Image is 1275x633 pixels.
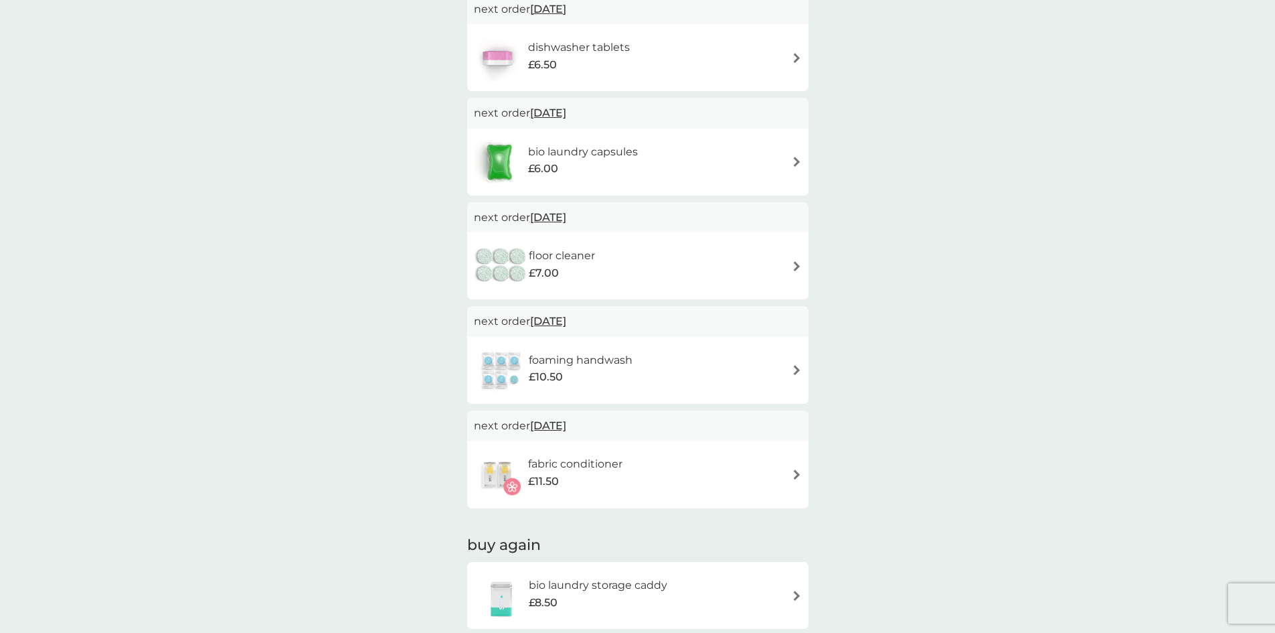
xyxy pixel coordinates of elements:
[474,313,802,330] p: next order
[529,247,595,265] h6: floor cleaner
[528,455,622,473] h6: fabric conditioner
[529,368,563,386] span: £10.50
[474,572,529,619] img: bio laundry storage caddy
[474,209,802,226] p: next order
[530,308,566,334] span: [DATE]
[530,100,566,126] span: [DATE]
[528,473,559,490] span: £11.50
[467,535,809,556] h2: buy again
[528,143,638,161] h6: bio laundry capsules
[528,56,557,74] span: £6.50
[530,204,566,230] span: [DATE]
[530,413,566,439] span: [DATE]
[792,591,802,601] img: arrow right
[529,594,558,612] span: £8.50
[474,417,802,435] p: next order
[528,39,630,56] h6: dishwasher tablets
[529,577,667,594] h6: bio laundry storage caddy
[792,261,802,271] img: arrow right
[529,352,632,369] h6: foaming handwash
[474,242,529,289] img: floor cleaner
[474,451,521,498] img: fabric conditioner
[792,157,802,167] img: arrow right
[792,470,802,480] img: arrow right
[474,347,529,394] img: foaming handwash
[474,104,802,122] p: next order
[474,1,802,18] p: next order
[474,139,525,186] img: bio laundry capsules
[529,265,559,282] span: £7.00
[528,160,558,178] span: £6.00
[792,365,802,375] img: arrow right
[792,53,802,63] img: arrow right
[474,34,521,81] img: dishwasher tablets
